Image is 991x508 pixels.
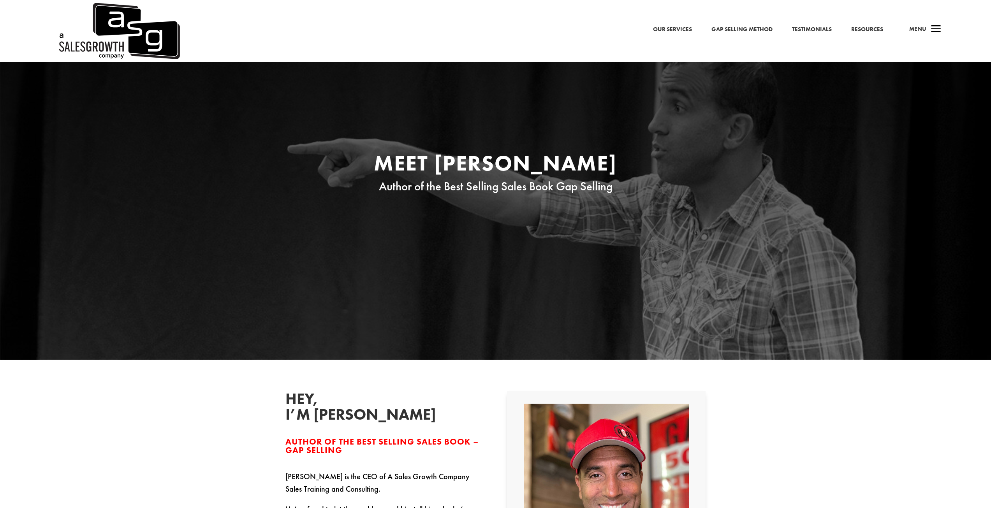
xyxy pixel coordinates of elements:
p: [PERSON_NAME] is the CEO of A Sales Growth Company Sales Training and Consulting. [285,470,484,503]
a: Our Services [653,25,692,35]
span: a [928,22,944,37]
a: Gap Selling Method [711,25,773,35]
span: Menu [909,25,926,33]
a: Testimonials [792,25,832,35]
h2: Hey, I’m [PERSON_NAME] [285,391,402,426]
a: Resources [851,25,883,35]
span: Author of the Best Selling Sales Book – Gap Selling [285,436,479,456]
span: Author of the Best Selling Sales Book Gap Selling [379,179,613,194]
h1: Meet [PERSON_NAME] [348,152,644,178]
